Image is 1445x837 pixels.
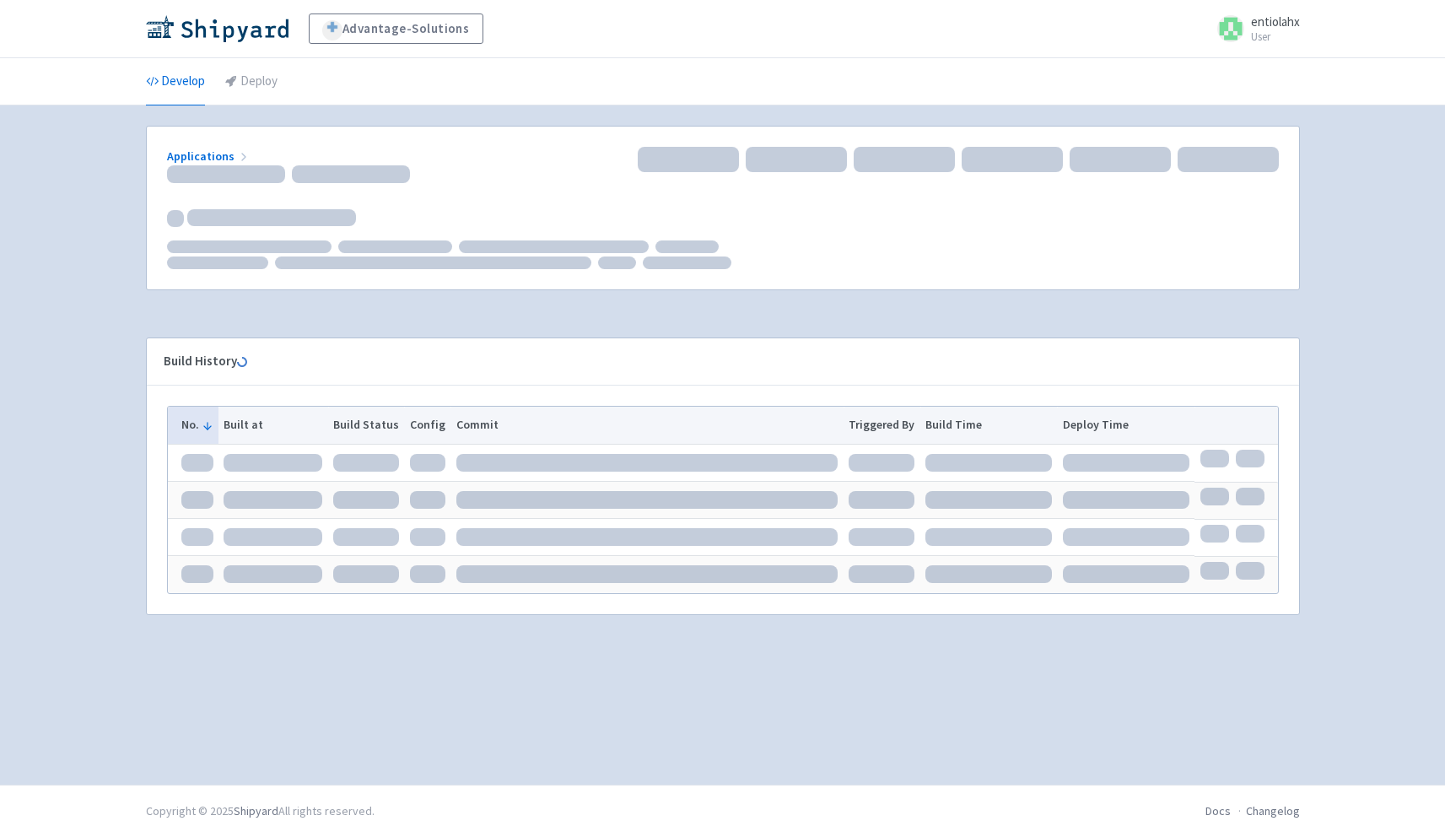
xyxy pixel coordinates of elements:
[1251,13,1300,30] span: entiolahx
[146,802,375,820] div: Copyright © 2025 All rights reserved.
[1057,407,1194,444] th: Deploy Time
[167,148,251,164] a: Applications
[844,407,920,444] th: Triggered By
[1246,803,1300,818] a: Changelog
[234,803,278,818] a: Shipyard
[328,407,405,444] th: Build Status
[1205,803,1231,818] a: Docs
[225,58,278,105] a: Deploy
[1251,31,1300,42] small: User
[181,416,213,434] button: No.
[404,407,450,444] th: Config
[309,13,483,44] a: Advantage-Solutions
[164,352,1255,371] div: Build History
[920,407,1058,444] th: Build Time
[146,58,205,105] a: Develop
[450,407,844,444] th: Commit
[1207,15,1300,42] a: entiolahx User
[146,15,288,42] img: Shipyard logo
[218,407,328,444] th: Built at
